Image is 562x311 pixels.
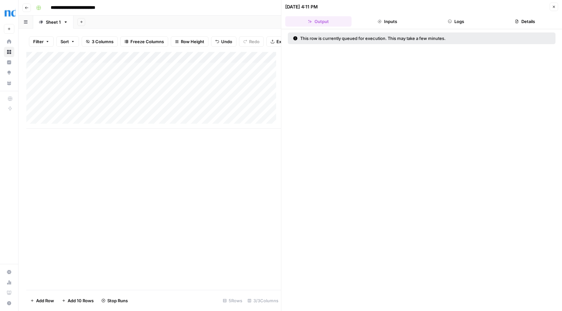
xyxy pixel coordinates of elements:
a: Insights [4,57,14,68]
button: Logs [423,16,489,27]
button: Details [492,16,558,27]
button: Stop Runs [98,295,132,306]
button: 3 Columns [82,36,118,47]
img: Opendoor Logo [4,7,16,19]
div: [DATE] 4:11 PM [285,4,318,10]
a: Usage [4,277,14,288]
a: Opportunities [4,68,14,78]
span: Export CSV [276,38,300,45]
span: Freeze Columns [130,38,164,45]
div: 5 Rows [220,295,245,306]
a: Home [4,36,14,47]
span: Redo [249,38,260,45]
div: This row is currently queued for execution. This may take a few minutes. [293,35,498,42]
button: Export CSV [266,36,304,47]
a: Your Data [4,78,14,88]
button: Workspace: Opendoor [4,5,14,21]
span: Stop Runs [107,297,128,304]
span: Filter [33,38,44,45]
span: 3 Columns [92,38,114,45]
button: Add 10 Rows [58,295,98,306]
button: Output [285,16,352,27]
button: Freeze Columns [120,36,168,47]
a: Learning Hub [4,288,14,298]
button: Row Height [171,36,208,47]
span: Row Height [181,38,204,45]
div: Sheet 1 [46,19,61,25]
button: Redo [239,36,264,47]
button: Help + Support [4,298,14,308]
span: Add 10 Rows [68,297,94,304]
a: Settings [4,267,14,277]
button: Add Row [26,295,58,306]
span: Add Row [36,297,54,304]
span: Undo [221,38,232,45]
div: 3/3 Columns [245,295,281,306]
button: Inputs [354,16,421,27]
button: Filter [29,36,54,47]
a: Browse [4,47,14,57]
a: Sheet 1 [33,16,74,29]
span: Sort [60,38,69,45]
button: Undo [211,36,236,47]
button: Sort [56,36,79,47]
